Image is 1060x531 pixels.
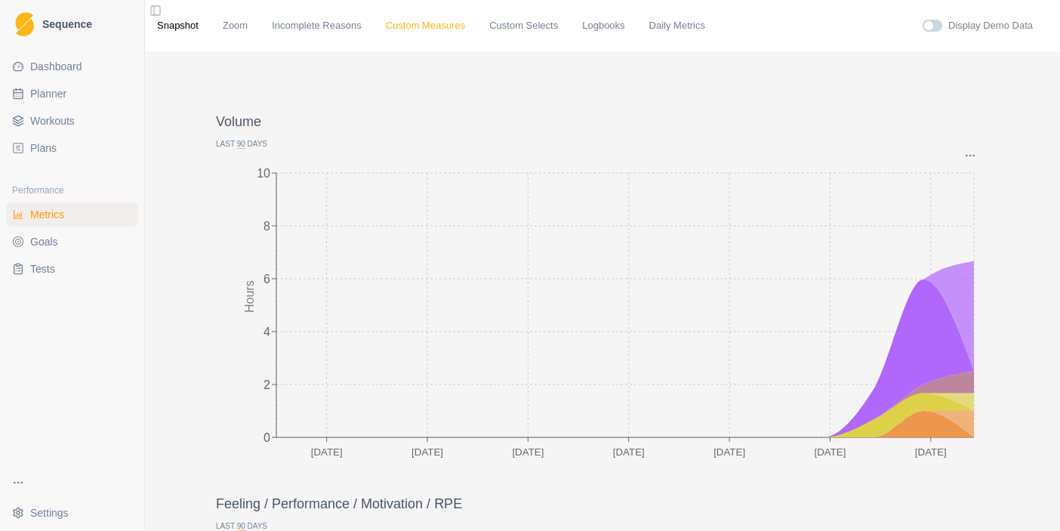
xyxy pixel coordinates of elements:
[613,446,645,458] text: [DATE]
[216,112,989,132] p: Volume
[713,446,745,458] text: [DATE]
[30,59,82,74] span: Dashboard
[263,431,270,443] tspan: 0
[948,18,1033,33] label: Display Demo Data
[6,82,138,106] a: Planner
[311,446,343,458] text: [DATE]
[223,18,248,33] a: Zoom
[489,18,558,33] a: Custom Selects
[512,446,544,458] text: [DATE]
[157,18,199,33] a: Snapshot
[582,18,624,33] a: Logbooks
[30,113,75,128] span: Workouts
[6,6,138,42] a: LogoSequence
[263,219,270,232] tspan: 8
[216,138,989,150] p: Last Days
[216,494,989,514] p: Feeling / Performance / Motivation / RPE
[30,86,66,101] span: Planner
[263,272,270,285] tspan: 6
[386,18,465,33] a: Custom Measures
[30,261,55,276] span: Tests
[411,446,443,458] text: [DATE]
[237,140,245,149] span: 90
[257,166,270,179] tspan: 10
[15,12,34,37] img: Logo
[6,178,138,202] div: Performance
[6,109,138,133] a: Workouts
[815,446,846,458] text: [DATE]
[42,19,92,29] span: Sequence
[6,136,138,160] a: Plans
[6,54,138,79] a: Dashboard
[963,150,977,162] button: Options
[30,207,64,222] span: Metrics
[6,230,138,254] a: Goals
[6,257,138,281] a: Tests
[263,378,270,391] tspan: 2
[6,202,138,227] a: Metrics
[272,18,362,33] a: Incomplete Reasons
[915,446,947,458] text: [DATE]
[6,501,138,525] button: Settings
[30,234,58,249] span: Goals
[237,522,245,531] span: 90
[30,140,57,156] span: Plans
[649,18,705,33] a: Daily Metrics
[243,280,256,313] tspan: Hours
[263,325,270,338] tspan: 4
